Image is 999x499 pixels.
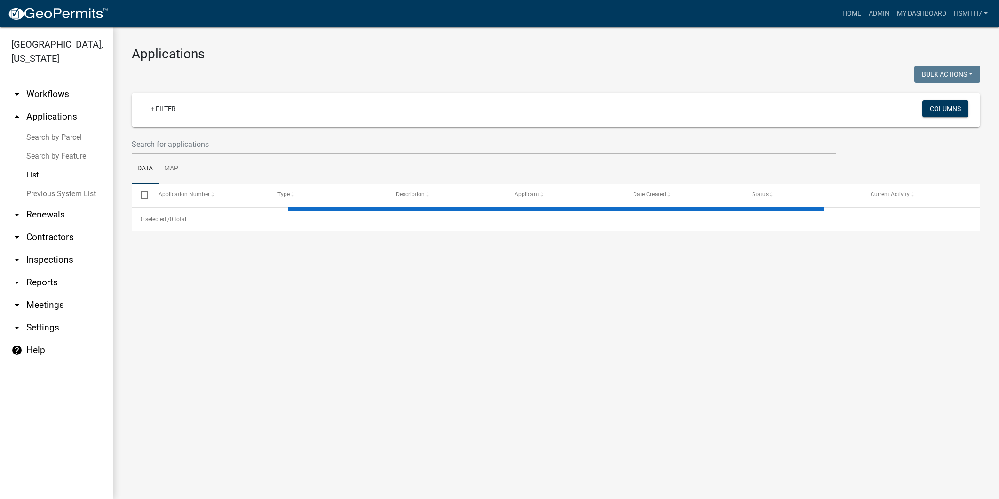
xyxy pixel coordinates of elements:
[11,254,23,266] i: arrow_drop_down
[950,5,991,23] a: hsmith7
[132,154,159,184] a: Data
[132,46,980,62] h3: Applications
[11,89,23,100] i: arrow_drop_down
[159,154,184,184] a: Map
[132,184,150,206] datatable-header-cell: Select
[752,191,769,198] span: Status
[922,100,968,117] button: Columns
[150,184,268,206] datatable-header-cell: Application Number
[277,191,290,198] span: Type
[11,299,23,311] i: arrow_drop_down
[11,345,23,356] i: help
[132,208,980,231] div: 0 total
[865,5,893,23] a: Admin
[11,209,23,220] i: arrow_drop_down
[141,216,170,223] span: 0 selected /
[269,184,387,206] datatable-header-cell: Type
[839,5,865,23] a: Home
[143,100,183,117] a: + Filter
[506,184,624,206] datatable-header-cell: Applicant
[11,111,23,122] i: arrow_drop_up
[914,66,980,83] button: Bulk Actions
[743,184,862,206] datatable-header-cell: Status
[871,191,910,198] span: Current Activity
[11,232,23,243] i: arrow_drop_down
[396,191,425,198] span: Description
[11,322,23,333] i: arrow_drop_down
[11,277,23,288] i: arrow_drop_down
[862,184,980,206] datatable-header-cell: Current Activity
[634,191,666,198] span: Date Created
[387,184,506,206] datatable-header-cell: Description
[893,5,950,23] a: My Dashboard
[159,191,210,198] span: Application Number
[132,135,836,154] input: Search for applications
[624,184,743,206] datatable-header-cell: Date Created
[515,191,539,198] span: Applicant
